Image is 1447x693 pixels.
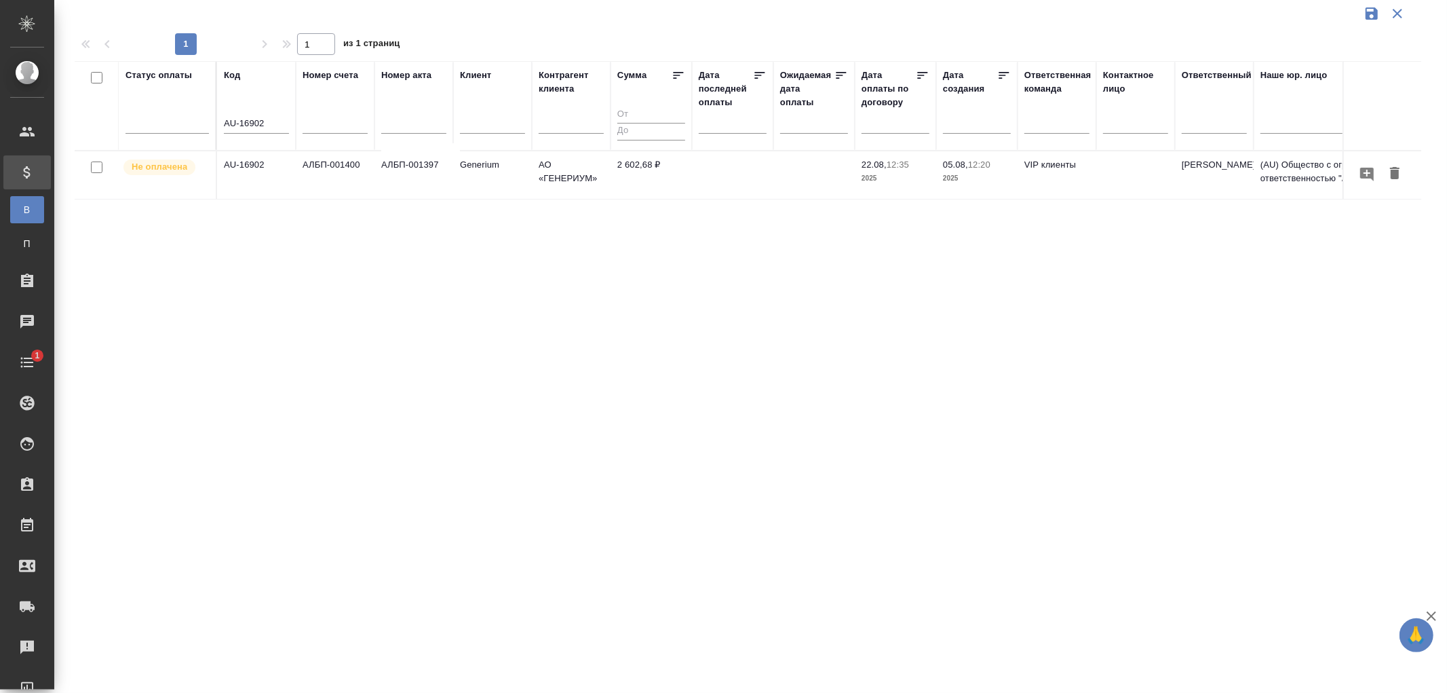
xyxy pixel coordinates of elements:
a: В [10,196,44,223]
div: Дата оплаты по договору [862,69,916,109]
a: 1 [3,345,51,379]
button: Удалить [1383,162,1406,187]
div: Ожидаемая дата оплаты [780,69,834,109]
div: Номер акта [381,69,431,82]
span: В [17,203,37,217]
div: Контактное лицо [1103,69,1168,96]
input: От [617,107,685,124]
div: Статус оплаты [126,69,192,82]
div: Сумма [617,69,647,82]
p: Не оплачена [132,160,187,174]
a: П [10,230,44,257]
p: АО «ГЕНЕРИУМ» [539,158,604,185]
td: [PERSON_NAME] [1175,151,1254,199]
p: 2025 [862,172,929,185]
p: 05.08, [943,160,968,170]
td: (AU) Общество с ограниченной ответственностью "АЛС" [1254,151,1416,199]
div: Дата создания [943,69,997,96]
div: Ответственная команда [1024,69,1092,96]
td: АЛБП-001400 [296,151,374,199]
div: Наше юр. лицо [1260,69,1328,82]
div: Код [224,69,240,82]
span: 🙏 [1405,621,1428,650]
span: 1 [26,349,47,362]
div: Номер счета [303,69,358,82]
div: Ответственный [1182,69,1252,82]
button: 🙏 [1400,618,1433,652]
div: Контрагент клиента [539,69,604,96]
td: AU-16902 [217,151,296,199]
button: Сбросить фильтры [1385,1,1410,26]
p: 12:20 [968,160,990,170]
div: Дата последней оплаты [699,69,753,109]
td: АЛБП-001397 [374,151,453,199]
button: Сохранить фильтры [1359,1,1385,26]
td: VIP клиенты [1018,151,1096,199]
p: 2025 [943,172,1011,185]
p: 22.08, [862,160,887,170]
p: 12:35 [887,160,909,170]
span: П [17,237,37,250]
p: Generium [460,158,525,172]
div: Клиент [460,69,491,82]
input: До [617,123,685,140]
span: из 1 страниц [343,35,400,55]
td: 2 602,68 ₽ [611,151,692,199]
